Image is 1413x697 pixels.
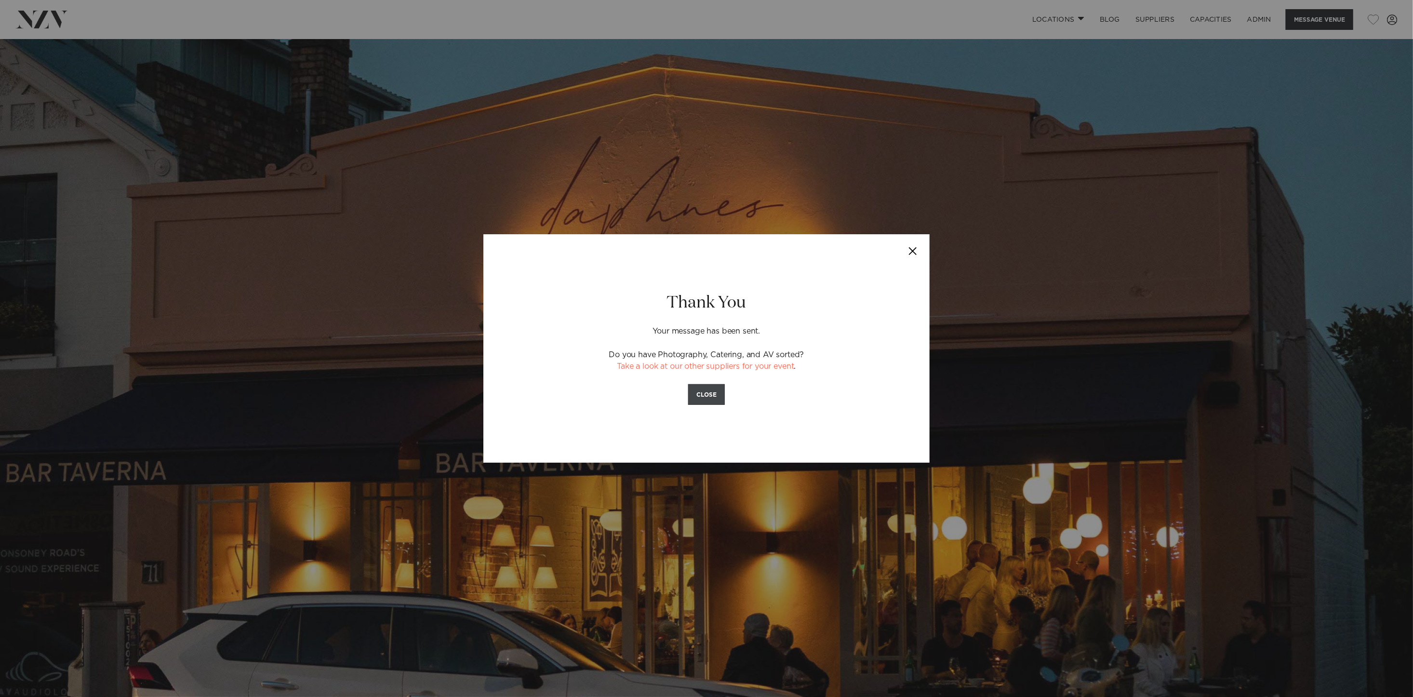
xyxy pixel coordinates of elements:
[688,384,725,405] button: CLOSE
[896,234,930,268] button: Close
[538,314,875,337] p: Your message has been sent.
[538,292,875,314] h2: Thank You
[538,349,875,373] p: Do you have Photography, Catering, and AV sorted? .
[617,362,794,370] a: Take a look at our other suppliers for your event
